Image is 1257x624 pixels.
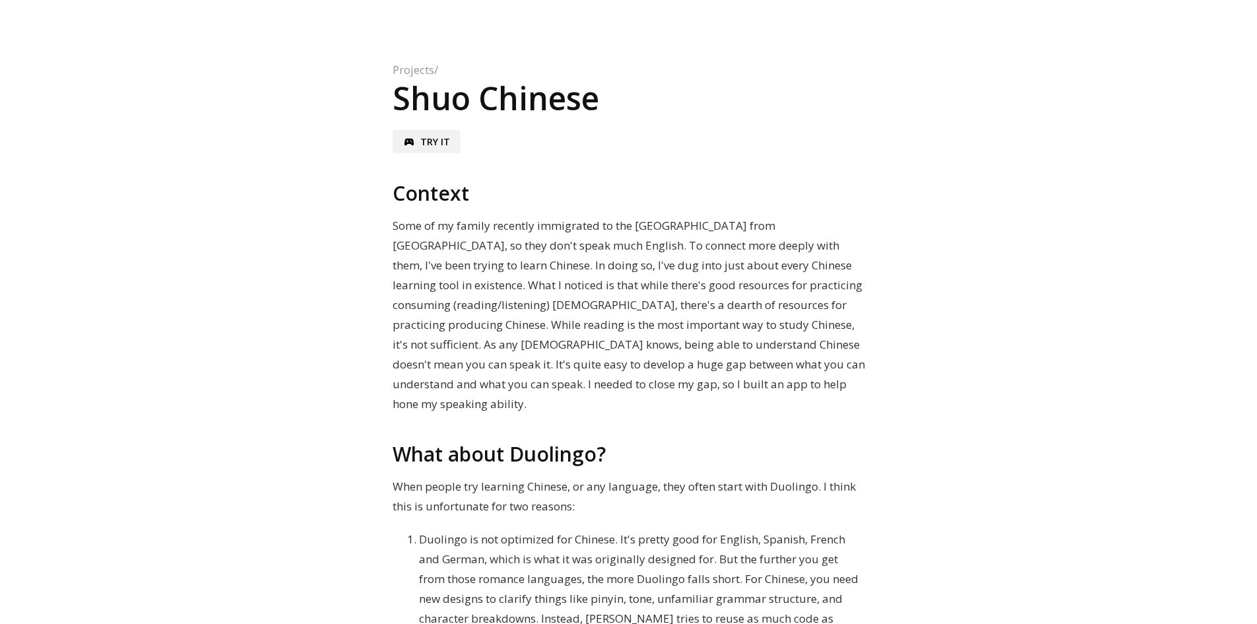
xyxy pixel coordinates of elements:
[393,440,865,468] h2: What about Duolingo?
[393,216,865,414] p: Some of my family recently immigrated to the [GEOGRAPHIC_DATA] from [GEOGRAPHIC_DATA], so they do...
[420,135,450,148] span: Try it
[393,477,865,516] p: When people try learning Chinese, or any language, they often start with Duolingo. I think this i...
[393,63,865,77] nav: /
[403,136,415,148] span: sports_esports
[393,63,434,77] a: Projects
[393,180,865,207] h2: Context
[393,77,865,120] h1: Shuo Chinese
[393,130,461,153] a: sports_esportsTry it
